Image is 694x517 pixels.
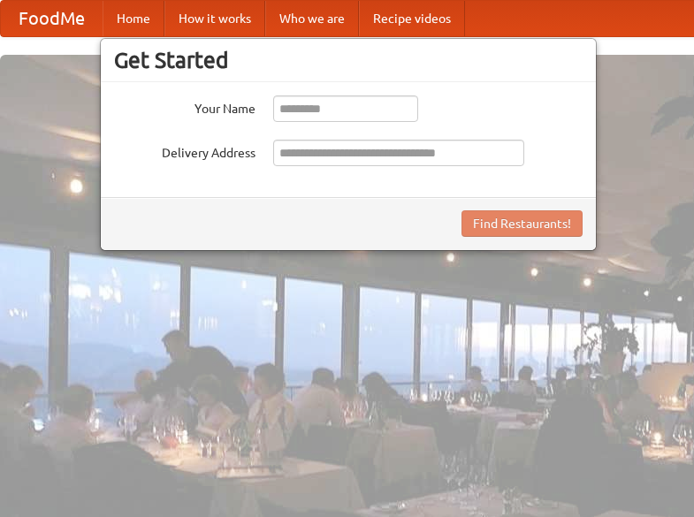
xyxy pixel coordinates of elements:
[114,140,255,162] label: Delivery Address
[114,95,255,118] label: Your Name
[359,1,465,36] a: Recipe videos
[265,1,359,36] a: Who we are
[461,210,583,237] button: Find Restaurants!
[114,47,583,73] h3: Get Started
[103,1,164,36] a: Home
[1,1,103,36] a: FoodMe
[164,1,265,36] a: How it works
